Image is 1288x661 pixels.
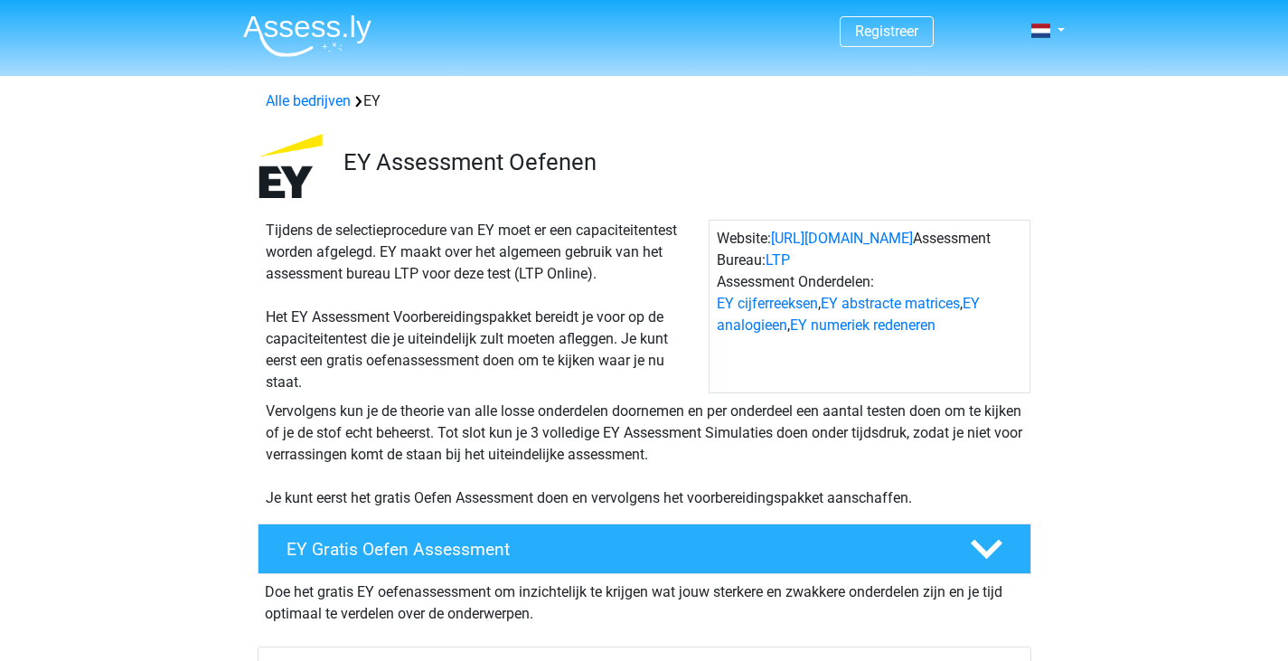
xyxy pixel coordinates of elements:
div: Tijdens de selectieprocedure van EY moet er een capaciteitentest worden afgelegd. EY maakt over h... [259,220,709,393]
a: EY cijferreeksen [717,295,818,312]
a: Registreer [855,23,918,40]
div: Doe het gratis EY oefenassessment om inzichtelijk te krijgen wat jouw sterkere en zwakkere onderd... [258,574,1031,625]
a: [URL][DOMAIN_NAME] [771,230,913,247]
div: Vervolgens kun je de theorie van alle losse onderdelen doornemen en per onderdeel een aantal test... [259,401,1030,509]
div: EY [259,90,1030,112]
a: EY numeriek redeneren [790,316,935,334]
a: Alle bedrijven [266,92,351,109]
div: Website: Assessment Bureau: Assessment Onderdelen: , , , [709,220,1030,393]
a: EY abstracte matrices [821,295,960,312]
a: LTP [766,251,790,269]
h4: EY Gratis Oefen Assessment [287,539,941,560]
img: Assessly [243,14,371,57]
a: EY Gratis Oefen Assessment [250,524,1039,574]
h3: EY Assessment Oefenen [343,148,1017,176]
